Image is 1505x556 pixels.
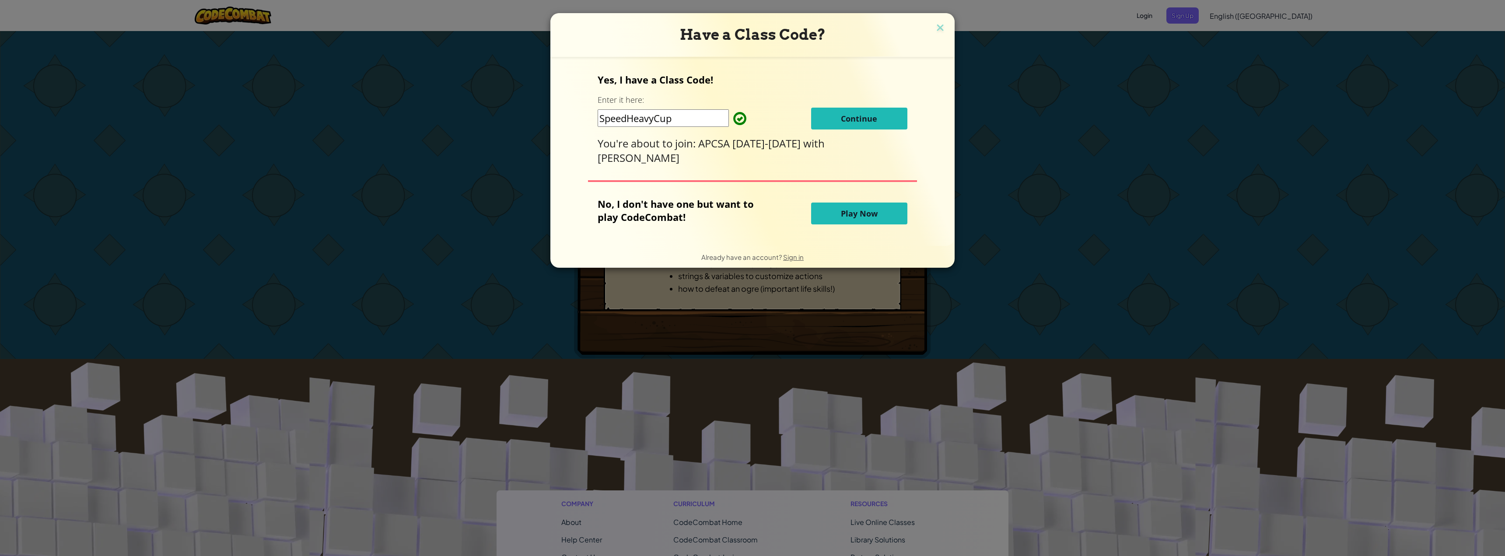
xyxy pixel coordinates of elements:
span: Continue [841,113,877,124]
button: Continue [811,108,907,129]
label: Enter it here: [598,94,644,105]
span: with [803,136,825,150]
span: Have a Class Code? [680,26,826,43]
button: Play Now [811,203,907,224]
p: Yes, I have a Class Code! [598,73,907,86]
span: Already have an account? [701,253,783,261]
img: close icon [934,22,946,35]
span: Play Now [841,208,878,219]
span: [PERSON_NAME] [598,150,679,165]
span: You're about to join: [598,136,698,150]
p: No, I don't have one but want to play CodeCombat! [598,197,767,224]
a: Sign in [783,253,804,261]
span: APCSA [DATE]-[DATE] [698,136,803,150]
